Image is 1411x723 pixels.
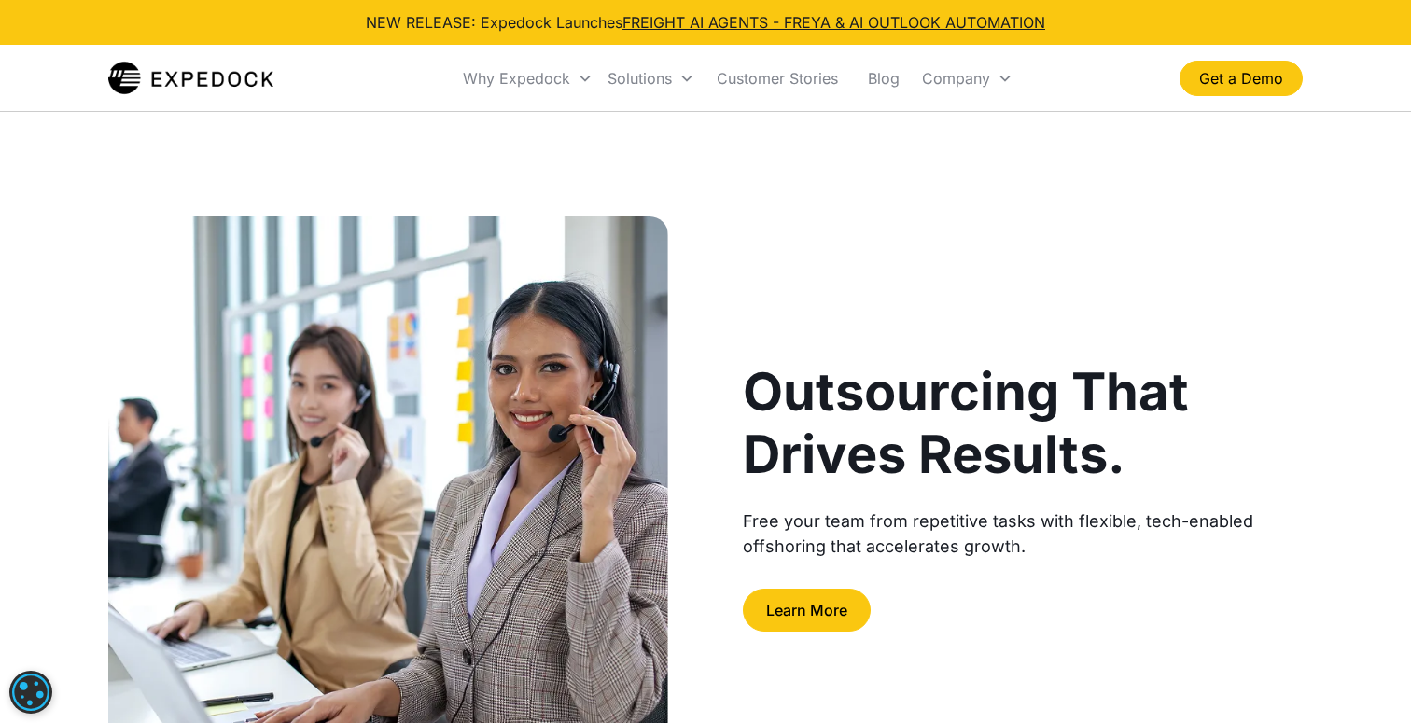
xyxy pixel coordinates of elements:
[108,60,273,97] img: Expedock Logo
[366,11,1045,34] div: NEW RELEASE: Expedock Launches
[922,69,990,88] div: Company
[1318,633,1411,723] iframe: Chat Widget
[600,47,702,110] div: Solutions
[743,589,871,632] a: Learn More
[1180,61,1303,96] a: Get a Demo
[622,13,1045,32] a: FREIGHT AI AGENTS - FREYA & AI OUTLOOK AUTOMATION
[743,361,1303,486] h1: Outsourcing That Drives Results.
[608,69,672,88] div: Solutions
[915,47,1020,110] div: Company
[463,69,570,88] div: Why Expedock
[702,47,853,110] a: Customer Stories
[853,47,915,110] a: Blog
[743,508,1303,559] div: Free your team from repetitive tasks with flexible, tech-enabled offshoring that accelerates growth.
[108,60,273,97] a: home
[455,47,600,110] div: Why Expedock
